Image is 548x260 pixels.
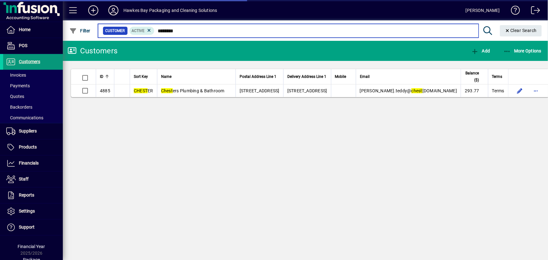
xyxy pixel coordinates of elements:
span: Terms [492,73,502,80]
span: [PERSON_NAME].teddy@ [DOMAIN_NAME] [360,88,457,93]
a: Knowledge Base [506,1,520,22]
div: Balance ($) [465,70,485,84]
a: Quotes [3,91,63,102]
button: Edit [515,86,525,96]
span: Products [19,144,37,149]
span: ers Plumbing & Bathroom [161,88,225,93]
a: Logout [526,1,540,22]
em: chest [411,88,422,93]
span: Suppliers [19,128,37,133]
span: Home [19,27,30,32]
span: Reports [19,192,34,198]
div: Mobile [335,73,352,80]
span: Financials [19,160,39,165]
span: Postal Address Line 1 [240,73,276,80]
span: ER [134,88,153,93]
mat-chip: Activation Status: Active [129,27,155,35]
em: Chest [161,88,173,93]
em: CHEST [134,88,148,93]
span: [STREET_ADDRESS] [287,88,327,93]
button: More Options [502,45,543,57]
span: Mobile [335,73,346,80]
button: Add [469,45,491,57]
a: Settings [3,203,63,219]
a: Suppliers [3,123,63,139]
button: Filter [68,25,92,36]
span: Staff [19,176,29,181]
span: Customers [19,59,40,64]
span: Filter [69,28,90,33]
a: Communications [3,112,63,123]
span: Payments [6,83,30,88]
span: Clear Search [505,28,537,33]
span: Quotes [6,94,24,99]
div: [PERSON_NAME] [466,5,500,15]
span: 4885 [100,88,110,93]
span: Balance ($) [465,70,479,84]
span: Communications [6,115,43,120]
a: Invoices [3,70,63,80]
a: Home [3,22,63,38]
a: Products [3,139,63,155]
span: Name [161,73,171,80]
button: Profile [103,5,123,16]
a: POS [3,38,63,54]
a: Financials [3,155,63,171]
span: Backorders [6,105,32,110]
span: Settings [19,209,35,214]
button: Add [83,5,103,16]
span: Terms [492,88,504,94]
a: Support [3,219,63,235]
span: [STREET_ADDRESS] [240,88,279,93]
div: Email [360,73,457,80]
div: ID [100,73,110,80]
button: More options [531,86,541,96]
button: Clear [500,25,542,36]
a: Payments [3,80,63,91]
span: Delivery Address Line 1 [287,73,326,80]
span: Invoices [6,73,26,78]
td: 293.77 [461,84,488,97]
div: Hawkes Bay Packaging and Cleaning Solutions [123,5,217,15]
span: Add [471,48,490,53]
span: More Options [503,48,542,53]
span: Support [19,225,35,230]
div: Name [161,73,232,80]
a: Backorders [3,102,63,112]
a: Reports [3,187,63,203]
a: Staff [3,171,63,187]
span: POS [19,43,27,48]
span: Active [132,29,145,33]
span: ID [100,73,103,80]
div: Customers [68,46,117,56]
span: Sort Key [134,73,148,80]
span: Financial Year [18,244,45,249]
span: Email [360,73,370,80]
span: Customer [106,28,125,34]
